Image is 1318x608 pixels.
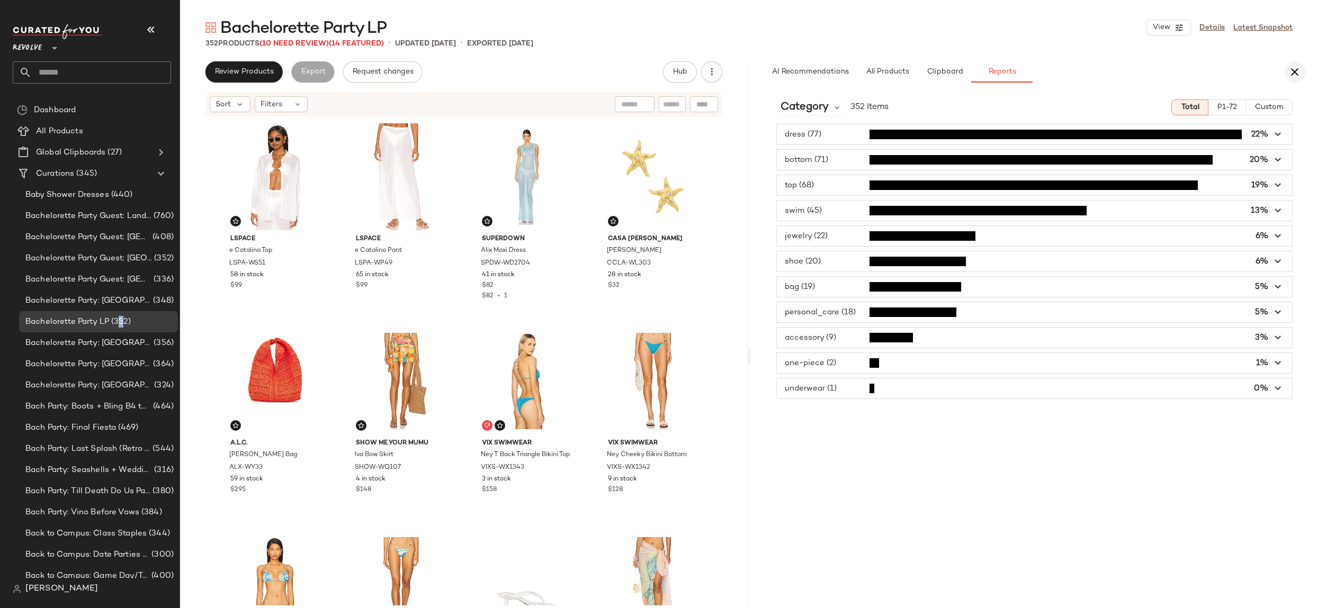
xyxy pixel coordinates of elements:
span: (352) [109,316,131,328]
span: Custom [1254,103,1284,112]
span: (544) [150,443,174,455]
span: Bachelorette Party LP [25,316,109,328]
button: jewelry (22)6% [777,226,1293,246]
button: accessory (9)3% [777,328,1293,348]
button: Custom [1246,99,1293,115]
button: dress (77)22% [777,124,1293,144]
span: LSPA-WP49 [355,259,392,268]
span: Bachelorette Party: [GEOGRAPHIC_DATA] [25,379,152,392]
button: bottom (71)20% [777,150,1293,170]
span: Show Me Your Mumu [356,439,445,448]
button: View [1146,20,1191,35]
a: Details [1199,22,1225,33]
span: Baby Shower Dresses [25,189,109,201]
span: (440) [109,189,133,201]
span: • [494,293,504,300]
img: CCLA-WL303_V1.jpg [599,123,706,230]
span: $128 [608,485,623,495]
span: Bach Party: Last Splash (Retro [GEOGRAPHIC_DATA]) [25,443,150,455]
button: underwear (1)0% [777,378,1293,398]
span: Bachelorette Party: [GEOGRAPHIC_DATA] [25,295,151,307]
button: Total [1171,99,1208,115]
span: superdown [482,234,571,244]
span: Ney T Back Triangle Bikini Top [481,450,570,460]
span: Sort [216,99,231,110]
span: Bachelorette Party Guest: [GEOGRAPHIC_DATA] [25,274,151,286]
span: $295 [230,485,246,495]
span: (10 Need Review) [259,40,329,48]
span: $99 [356,281,367,291]
img: svg%3e [497,422,503,429]
a: Latest Snapshot [1233,22,1293,33]
img: svg%3e [17,105,28,115]
span: 4 in stock [356,475,385,484]
span: 352 Items [850,101,889,114]
span: [PERSON_NAME] [25,583,98,595]
span: AI Recommendations [771,68,848,76]
span: Hub [672,68,687,76]
span: (380) [150,485,174,497]
span: Bach Party: Seashells + Wedding Bells [25,464,152,476]
span: All Products [36,125,83,138]
span: All Products [865,68,909,76]
span: LSPACE [356,234,445,244]
span: Back to Campus: Date Parties & Semi Formals [25,549,149,561]
button: swim (45)13% [777,201,1293,221]
button: Review Products [205,61,283,83]
span: 59 in stock [230,475,263,484]
span: e Catalina Top [229,246,272,256]
img: LSPA-WS51_V1.jpg [222,123,328,230]
span: LSPA-WS51 [229,259,265,268]
button: P1-72 [1208,99,1246,115]
img: svg%3e [610,218,616,224]
span: $82 [482,281,494,291]
span: (27) [105,147,122,159]
span: $148 [356,485,371,495]
span: Iva Bow Skirt [355,450,393,460]
span: Dashboard [34,104,76,116]
img: svg%3e [484,218,490,224]
span: (300) [149,549,174,561]
span: (384) [139,506,162,519]
span: Bachelorette Party Guest: [GEOGRAPHIC_DATA] [25,231,150,243]
span: $82 [482,293,494,300]
button: Hub [663,61,697,83]
span: Reports [988,68,1016,76]
p: updated [DATE] [395,38,456,49]
img: VIXS-WX1343_V1.jpg [473,328,580,434]
span: Global Clipboards [36,147,105,159]
span: P1-72 [1217,103,1237,112]
img: ALX-WY33_V1.jpg [222,328,328,434]
span: e Catalina Pant [355,246,402,256]
button: bag (19)5% [777,277,1293,297]
span: Back to Campus: Class Staples [25,528,147,540]
span: 9 in stock [608,475,637,484]
img: SPDW-WD2704_V1.jpg [473,123,580,230]
span: [PERSON_NAME] [607,246,661,256]
span: (345) [74,168,97,180]
span: 65 in stock [356,270,389,280]
span: 28 in stock [608,270,641,280]
span: (469) [116,422,138,434]
button: personal_care (18)5% [777,302,1293,322]
span: (400) [149,570,174,582]
div: Products [205,38,384,49]
span: SHOW-WQ107 [355,463,401,473]
span: Bachelorette Party: [GEOGRAPHIC_DATA] [25,358,151,370]
button: one-piece (2)1% [777,353,1293,373]
span: VIXS-WX1342 [607,463,650,473]
img: VIXS-WX1342_V1.jpg [599,328,706,434]
p: Exported [DATE] [467,38,533,49]
span: Request changes [352,68,414,76]
span: (760) [151,210,174,222]
button: Request changes [343,61,423,83]
span: Bach Party: Final Fiesta [25,422,116,434]
span: • [388,37,391,50]
span: VIXS-WX1343 [481,463,524,473]
img: cfy_white_logo.C9jOOHJF.svg [13,24,103,39]
img: svg%3e [232,422,239,429]
span: Total [1180,103,1199,112]
span: $99 [230,281,242,291]
img: LSPA-WP49_V1.jpg [347,123,454,230]
span: Bachelorette Party LP [220,18,387,39]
